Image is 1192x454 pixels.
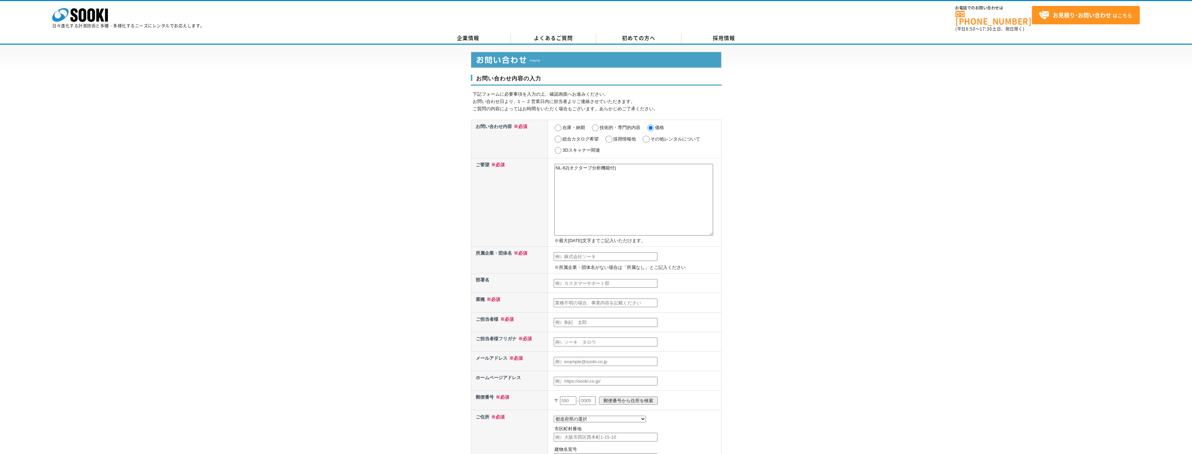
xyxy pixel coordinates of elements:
label: 技術的・専門的内容 [600,125,640,130]
th: 郵便番号 [471,391,548,410]
p: 下記フォームに必要事項を入力の上、確認画面へお進みください。 お問い合わせ日より、1 ～ 2 営業日内に担当者よりご連絡させていただきます。 ご質問の内容によってはお時間をいただく場合もございま... [473,91,721,112]
span: ※必須 [489,162,505,167]
th: 部署名 [471,273,548,293]
p: 市区町村番地 [554,425,719,433]
a: よくあるご質問 [511,33,596,43]
th: ご担当者様フリガナ [471,332,548,351]
th: ホームページアドレス [471,371,548,391]
p: 〒 - [554,393,719,408]
span: ※必須 [494,395,509,400]
img: お問い合わせ [471,52,721,68]
label: 採用情報他 [613,136,636,142]
label: 在庫・納期 [562,125,585,130]
th: ご担当者様 [471,312,548,332]
h3: お問い合わせ内容の入力 [471,75,721,86]
p: ※最大[DATE]文字までご記入いただけます。 [554,237,719,245]
a: 採用情報 [681,33,767,43]
span: ※必須 [489,414,505,420]
span: はこちら [1039,10,1132,21]
label: 価格 [655,125,664,130]
input: 550 [560,396,576,405]
input: 例）大阪市西区西本町1-15-10 [554,433,657,442]
input: 業種不明の場合、事業内容を記載ください [554,298,657,308]
th: 業種 [471,293,548,312]
input: 例）創紀 太郎 [554,318,657,327]
th: 所属企業・団体名 [471,247,548,273]
p: ※所属企業・団体名がない場合は「所属なし」とご記入ください [554,264,719,271]
span: (平日 ～ 土日、祝日除く) [955,26,1024,32]
label: 3Dスキャナー関連 [562,148,600,153]
input: 例）株式会社ソーキ [554,252,657,261]
span: ※必須 [512,250,527,256]
span: お電話でのお問い合わせは [955,6,1032,10]
p: 日々進化する計測技術と多種・多様化するニーズにレンタルでお応えします。 [52,24,205,28]
a: [PHONE_NUMBER] [955,11,1032,25]
input: 例）https://sooki.co.jp/ [554,377,657,386]
label: その他レンタルについて [650,136,700,142]
span: 8:50 [966,26,976,32]
strong: お見積り･お問い合わせ [1053,11,1111,19]
label: 総合カタログ希望 [562,136,599,142]
span: ※必須 [498,317,514,322]
span: ※必須 [507,356,523,361]
a: 企業情報 [426,33,511,43]
input: 0005 [579,396,596,405]
input: 郵便番号から住所を検索 [599,397,658,405]
a: お見積り･お問い合わせはこちら [1032,6,1140,24]
th: お問い合わせ内容 [471,120,548,158]
span: ※必須 [516,336,532,341]
span: ※必須 [485,297,500,302]
input: 例）ソーキ タロウ [554,337,657,347]
span: ※必須 [512,124,527,129]
th: メールアドレス [471,351,548,371]
input: 例）カスタマーサポート部 [554,279,657,288]
p: 建物名室号 [554,446,719,453]
a: 初めての方へ [596,33,681,43]
span: 17:30 [980,26,992,32]
input: 例）example@sooki.co.jp [554,357,657,366]
span: 初めての方へ [622,34,655,42]
th: ご要望 [471,158,548,246]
